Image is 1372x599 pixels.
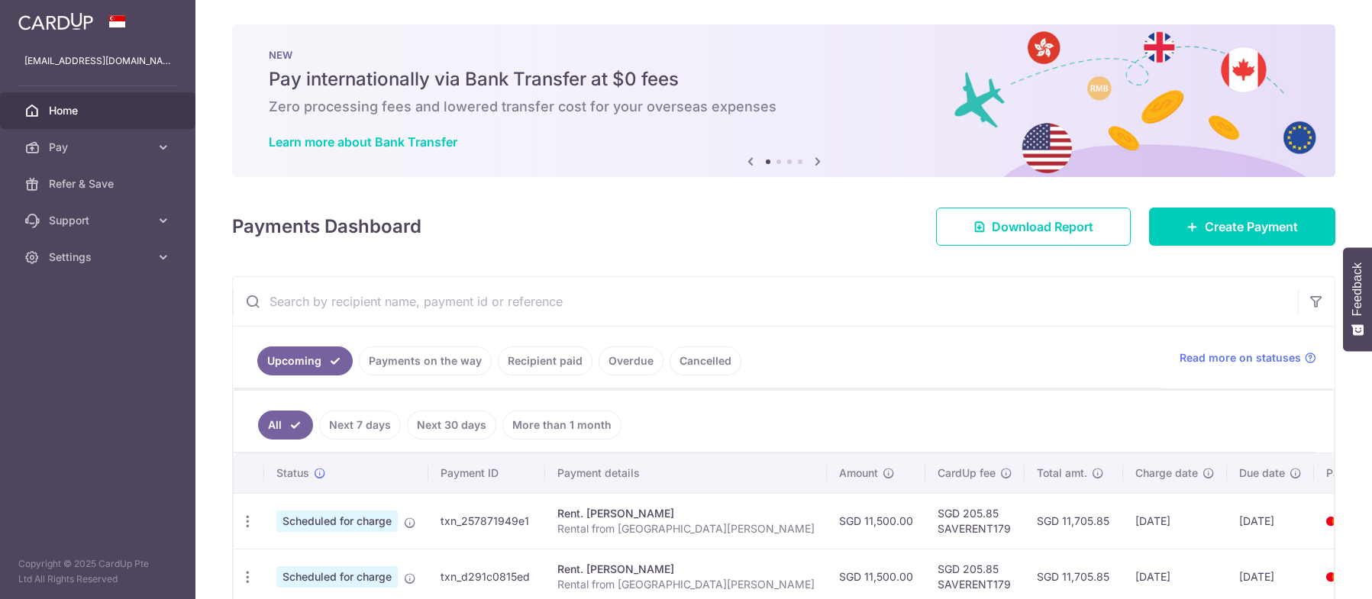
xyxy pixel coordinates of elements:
[1037,465,1087,481] span: Total amt.
[49,213,150,228] span: Support
[1351,262,1364,316] span: Feedback
[319,411,401,440] a: Next 7 days
[557,577,815,592] p: Rental from [GEOGRAPHIC_DATA][PERSON_NAME]
[276,465,309,481] span: Status
[1180,350,1301,366] span: Read more on statuses
[359,346,492,375] a: Payments on the way
[232,213,421,240] h4: Payments Dashboard
[557,562,815,577] div: Rent. [PERSON_NAME]
[18,12,93,31] img: CardUp
[1319,568,1349,586] img: Bank Card
[502,411,621,440] a: More than 1 month
[1025,493,1123,549] td: SGD 11,705.85
[1135,465,1198,481] span: Charge date
[1343,247,1372,351] button: Feedback - Show survey
[24,53,171,69] p: [EMAIL_ADDRESS][DOMAIN_NAME]
[545,453,827,493] th: Payment details
[257,346,353,375] a: Upcoming
[1227,493,1314,549] td: [DATE]
[1180,350,1316,366] a: Read more on statuses
[428,453,545,493] th: Payment ID
[258,411,313,440] a: All
[269,67,1299,92] h5: Pay internationally via Bank Transfer at $0 fees
[670,346,741,375] a: Cancelled
[498,346,592,375] a: Recipient paid
[839,465,878,481] span: Amount
[276,566,398,588] span: Scheduled for charge
[49,250,150,265] span: Settings
[49,176,150,192] span: Refer & Save
[1123,493,1227,549] td: [DATE]
[938,465,996,481] span: CardUp fee
[407,411,496,440] a: Next 30 days
[269,49,1299,61] p: NEW
[992,217,1093,236] span: Download Report
[49,103,150,118] span: Home
[1149,208,1335,246] a: Create Payment
[925,493,1025,549] td: SGD 205.85 SAVERENT179
[276,510,398,532] span: Scheduled for charge
[557,506,815,521] div: Rent. [PERSON_NAME]
[428,493,545,549] td: txn_257871949e1
[557,521,815,536] p: Rental from [GEOGRAPHIC_DATA][PERSON_NAME]
[1319,512,1349,530] img: Bank Card
[269,134,457,150] a: Learn more about Bank Transfer
[269,98,1299,116] h6: Zero processing fees and lowered transfer cost for your overseas expenses
[1239,465,1285,481] span: Due date
[936,208,1131,246] a: Download Report
[827,493,925,549] td: SGD 11,500.00
[233,277,1298,326] input: Search by recipient name, payment id or reference
[599,346,663,375] a: Overdue
[232,24,1335,177] img: Bank transfer banner
[49,140,150,155] span: Pay
[1205,217,1298,236] span: Create Payment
